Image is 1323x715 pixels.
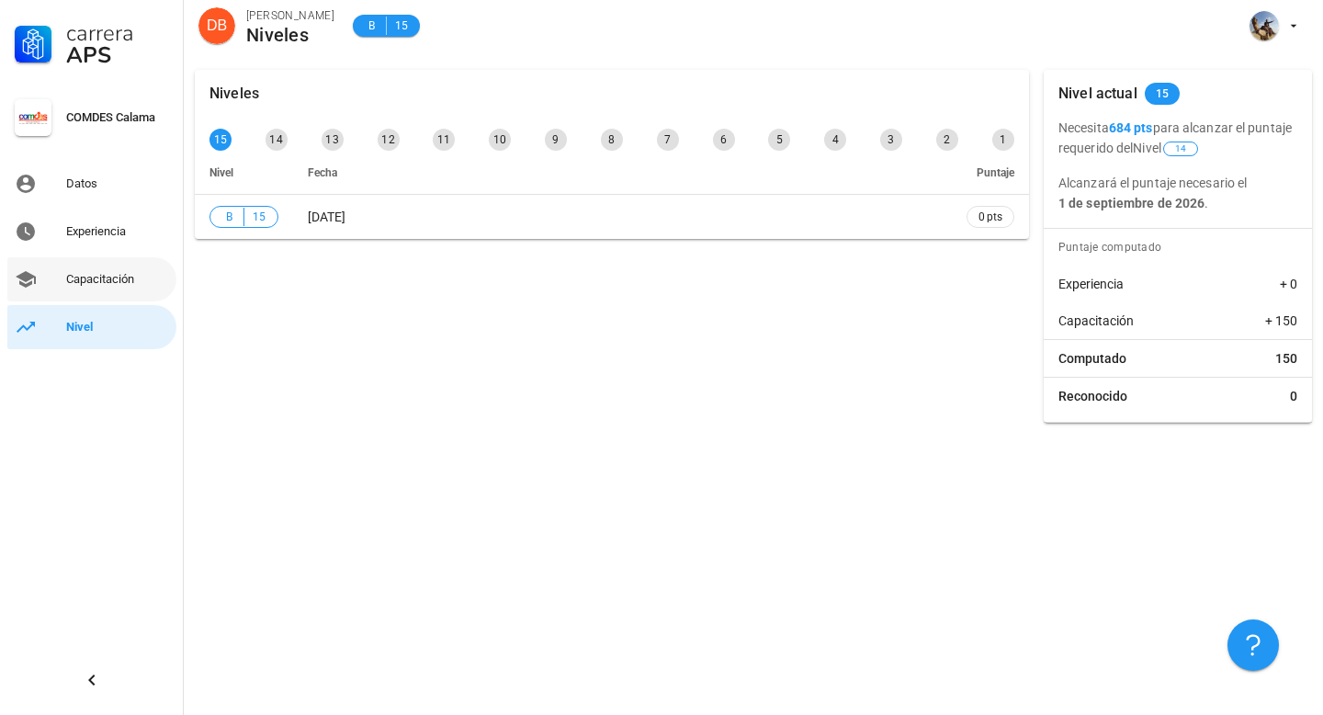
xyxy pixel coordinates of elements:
[433,129,455,151] div: 11
[7,257,176,301] a: Capacitación
[1280,275,1297,293] span: + 0
[66,22,169,44] div: Carrera
[252,208,266,226] span: 15
[378,129,400,151] div: 12
[1058,349,1126,368] span: Computado
[1265,312,1297,330] span: + 150
[978,208,1002,226] span: 0 pts
[308,210,345,224] span: [DATE]
[713,129,735,151] div: 6
[489,129,511,151] div: 10
[1058,196,1204,210] b: 1 de septiembre de 2026
[768,129,790,151] div: 5
[322,129,344,151] div: 13
[394,17,409,35] span: 15
[66,110,169,125] div: COMDES Calama
[1058,70,1137,118] div: Nivel actual
[1058,275,1124,293] span: Experiencia
[1290,387,1297,405] span: 0
[207,7,227,44] span: DB
[293,151,952,195] th: Fecha
[66,320,169,335] div: Nivel
[977,166,1014,179] span: Puntaje
[1058,173,1297,213] p: Alcanzará el puntaje necesario el .
[657,129,679,151] div: 7
[7,210,176,254] a: Experiencia
[221,208,236,226] span: B
[1058,387,1127,405] span: Reconocido
[66,272,169,287] div: Capacitación
[1051,229,1312,266] div: Puntaje computado
[198,7,235,44] div: avatar
[66,44,169,66] div: APS
[880,129,902,151] div: 3
[1275,349,1297,368] span: 150
[1058,118,1297,158] p: Necesita para alcanzar el puntaje requerido del
[1133,141,1200,155] span: Nivel
[601,129,623,151] div: 8
[1156,83,1170,105] span: 15
[7,162,176,206] a: Datos
[209,129,232,151] div: 15
[936,129,958,151] div: 2
[952,151,1029,195] th: Puntaje
[1175,142,1186,155] span: 14
[209,70,259,118] div: Niveles
[308,166,337,179] span: Fecha
[824,129,846,151] div: 4
[545,129,567,151] div: 9
[195,151,293,195] th: Nivel
[246,6,334,25] div: [PERSON_NAME]
[1109,120,1153,135] b: 684 pts
[1058,312,1134,330] span: Capacitación
[992,129,1014,151] div: 1
[246,25,334,45] div: Niveles
[66,176,169,191] div: Datos
[266,129,288,151] div: 14
[7,305,176,349] a: Nivel
[66,224,169,239] div: Experiencia
[364,17,379,35] span: B
[1249,11,1279,40] div: avatar
[209,166,233,179] span: Nivel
